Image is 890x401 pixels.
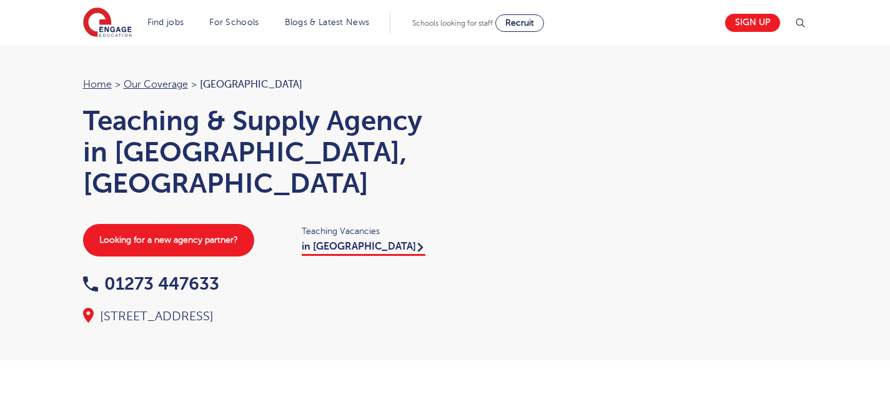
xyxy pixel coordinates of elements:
a: Find jobs [147,18,184,27]
a: Sign up [725,14,780,32]
span: Recruit [505,18,534,28]
nav: breadcrumb [83,76,433,93]
a: 01273 447633 [83,274,219,293]
span: > [115,79,121,90]
span: [GEOGRAPHIC_DATA] [200,79,302,90]
a: Blogs & Latest News [285,18,370,27]
span: Schools looking for staff [412,19,493,28]
a: Our coverage [124,79,188,90]
a: For Schools [209,18,259,27]
a: Recruit [495,14,544,32]
div: [STREET_ADDRESS] [83,308,433,325]
a: Looking for a new agency partner? [83,224,254,256]
h1: Teaching & Supply Agency in [GEOGRAPHIC_DATA], [GEOGRAPHIC_DATA] [83,105,433,199]
a: in [GEOGRAPHIC_DATA] [302,241,425,256]
span: > [191,79,197,90]
a: Home [83,79,112,90]
img: Engage Education [83,8,132,39]
span: Teaching Vacancies [302,224,433,238]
